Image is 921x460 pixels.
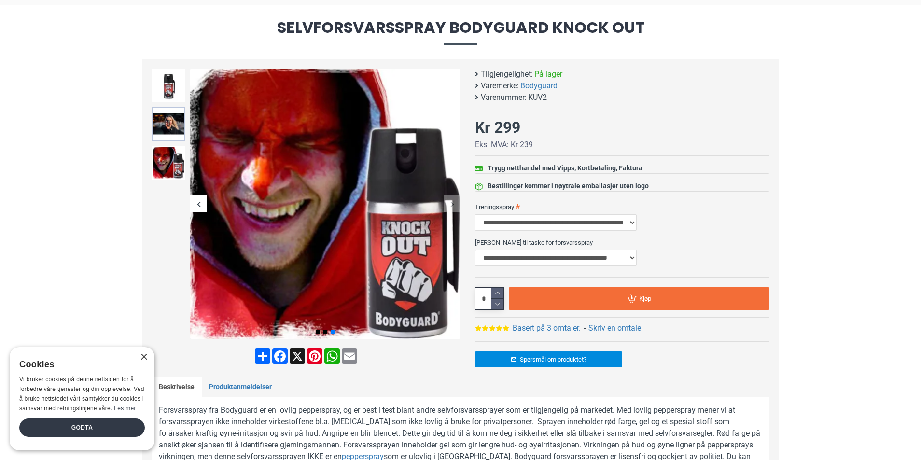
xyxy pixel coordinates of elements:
label: Treningsspray [475,199,769,214]
img: Forsvarsspray - Lovlig Pepperspray - SpyGadgets.no [152,146,185,180]
div: Close [140,354,147,361]
a: Beskrivelse [152,377,202,397]
a: Produktanmeldelser [202,377,279,397]
div: Bestillinger kommer i nøytrale emballasjer uten logo [488,181,649,191]
span: Go to slide 3 [331,330,335,334]
span: Go to slide 1 [316,330,320,334]
b: - [584,323,586,333]
a: Share [254,348,271,364]
span: Vi bruker cookies på denne nettsiden for å forbedre våre tjenester og din opplevelse. Ved å bruke... [19,376,144,411]
a: Basert på 3 omtaler. [513,322,581,334]
b: Tilgjengelighet: [481,69,533,80]
div: Trygg netthandel med Vipps, Kortbetaling, Faktura [488,163,642,173]
a: Spørsmål om produktet? [475,351,622,367]
div: Kr 299 [475,116,520,139]
b: Varenummer: [481,92,527,103]
a: Bodyguard [520,80,558,92]
span: KUV2 [528,92,547,103]
a: Skriv en omtale! [588,322,643,334]
div: Next slide [444,195,460,212]
b: Varemerke: [481,80,519,92]
img: Forsvarsspray - Lovlig Pepperspray - SpyGadgets.no [152,69,185,102]
img: Forsvarsspray - Lovlig Pepperspray - SpyGadgets.no [190,69,460,339]
span: På lager [534,69,562,80]
a: Facebook [271,348,289,364]
a: Email [341,348,358,364]
div: Godta [19,418,145,437]
div: Previous slide [190,195,207,212]
a: X [289,348,306,364]
label: [PERSON_NAME] til taske for forsvarsspray [475,235,769,250]
span: Go to slide 2 [323,330,327,334]
a: Les mer, opens a new window [114,405,136,412]
span: Selvforsvarsspray Bodyguard Knock Out [142,20,779,44]
div: Cookies [19,354,139,375]
img: Forsvarsspray - Lovlig Pepperspray - SpyGadgets.no [152,107,185,141]
a: WhatsApp [323,348,341,364]
a: Pinterest [306,348,323,364]
span: Kjøp [639,295,651,302]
